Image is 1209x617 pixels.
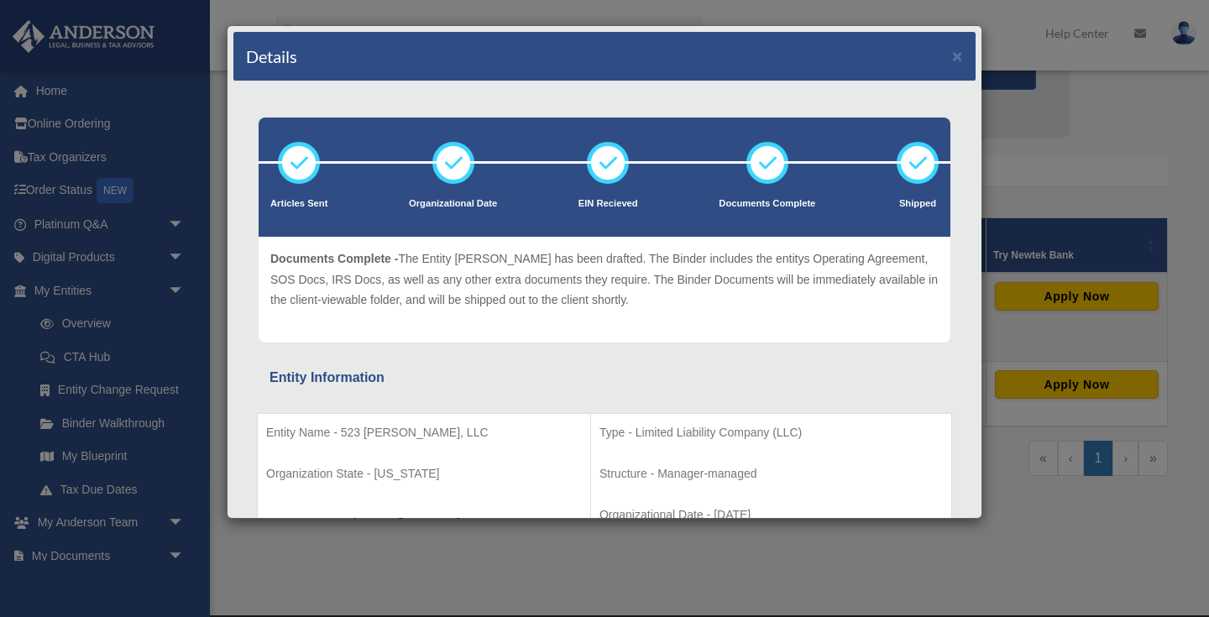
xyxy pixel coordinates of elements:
span: Documents Complete - [270,252,398,265]
p: Structure - Manager-managed [599,463,943,484]
p: The Entity [PERSON_NAME] has been drafted. The Binder includes the entitys Operating Agreement, S... [270,248,939,311]
h4: Details [246,44,297,68]
p: EIN Recieved [578,196,638,212]
div: Entity Information [270,366,939,390]
p: Organizational Date - [DATE] [599,505,943,525]
p: Articles Sent [270,196,327,212]
p: Organizational Date [409,196,497,212]
button: × [952,47,963,65]
p: Documents Complete [719,196,815,212]
p: Entity Name - 523 [PERSON_NAME], LLC [266,422,582,443]
p: Shipped [897,196,939,212]
p: Type - Limited Liability Company (LLC) [599,422,943,443]
p: Organization State - [US_STATE] [266,463,582,484]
